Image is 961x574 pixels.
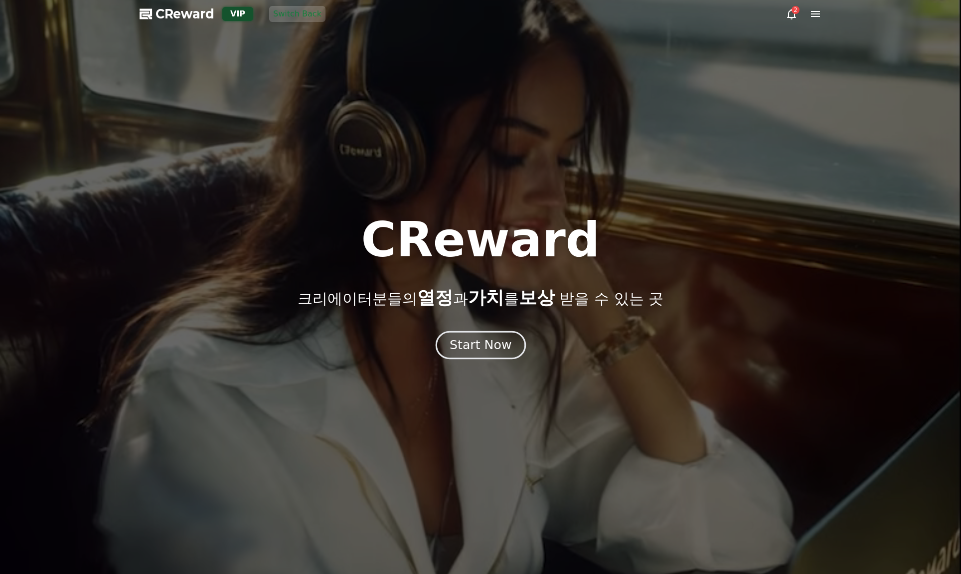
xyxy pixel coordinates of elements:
button: Start Now [435,331,525,359]
a: CReward [140,6,214,22]
span: 열정 [417,287,453,308]
h1: CReward [361,216,600,264]
span: 보상 [519,287,555,308]
span: CReward [156,6,214,22]
a: 2 [786,8,798,20]
span: 가치 [468,287,504,308]
a: Start Now [438,342,524,351]
p: 크리에이터분들의 과 를 받을 수 있는 곳 [298,288,663,308]
div: Start Now [450,337,511,354]
button: Switch Back [269,6,325,22]
div: VIP [222,7,253,21]
div: 2 [792,6,800,14]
